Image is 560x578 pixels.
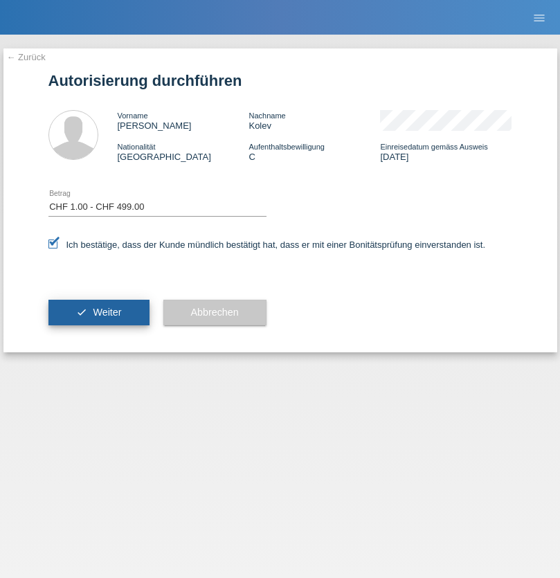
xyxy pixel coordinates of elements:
[249,143,324,151] span: Aufenthaltsbewilligung
[118,141,249,162] div: [GEOGRAPHIC_DATA]
[118,110,249,131] div: [PERSON_NAME]
[249,141,380,162] div: C
[76,307,87,318] i: check
[48,240,486,250] label: Ich bestätige, dass der Kunde mündlich bestätigt hat, dass er mit einer Bonitätsprüfung einversta...
[532,11,546,25] i: menu
[48,300,150,326] button: check Weiter
[380,143,487,151] span: Einreisedatum gemäss Ausweis
[380,141,512,162] div: [DATE]
[525,13,553,21] a: menu
[48,72,512,89] h1: Autorisierung durchführen
[249,111,285,120] span: Nachname
[93,307,121,318] span: Weiter
[7,52,46,62] a: ← Zurück
[249,110,380,131] div: Kolev
[191,307,239,318] span: Abbrechen
[118,143,156,151] span: Nationalität
[118,111,148,120] span: Vorname
[163,300,267,326] button: Abbrechen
